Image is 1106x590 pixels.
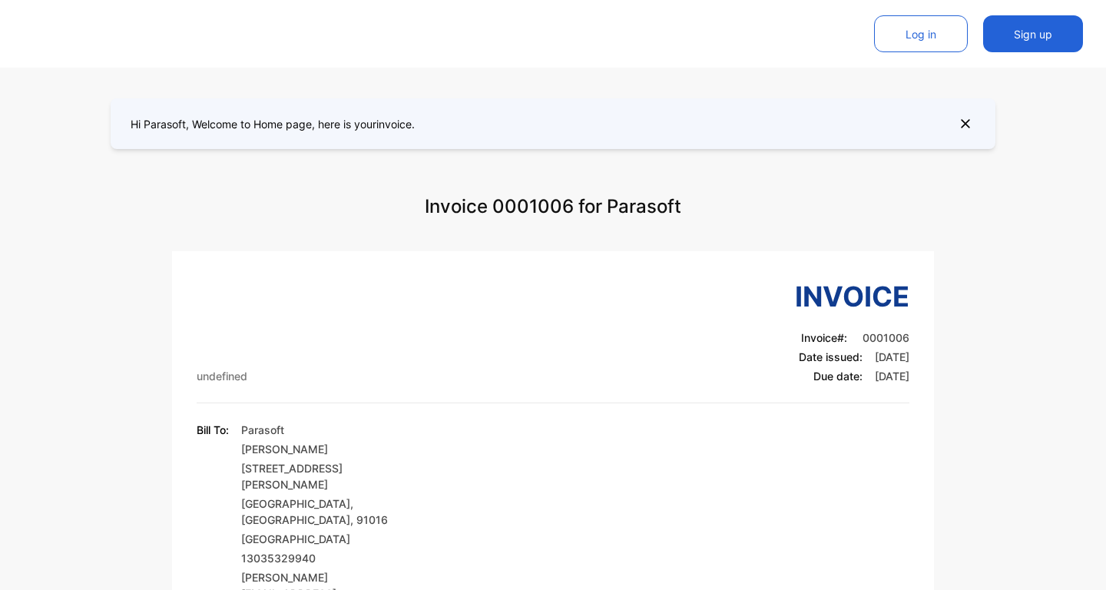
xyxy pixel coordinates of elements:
[425,177,681,236] p: Invoice 0001006 for Parasoft
[241,460,406,492] p: [STREET_ADDRESS][PERSON_NAME]
[131,116,415,132] p: Hi Parasoft, Welcome to Home page, here is your invoice .
[241,496,406,528] p: [GEOGRAPHIC_DATA], [GEOGRAPHIC_DATA], 91016
[241,550,406,566] p: 13035329940
[813,370,863,383] span: Due date:
[863,331,909,344] span: 0001006
[795,276,909,317] h3: Invoice
[875,370,909,383] span: [DATE]
[983,15,1083,52] button: Sign up
[241,441,406,457] p: [PERSON_NAME]
[197,422,229,438] p: Bill To:
[875,350,909,363] span: [DATE]
[241,531,406,547] p: [GEOGRAPHIC_DATA]
[241,422,406,438] p: Parasoft
[197,368,247,384] p: undefined
[801,331,850,344] span: Invoice #:
[799,350,863,363] span: Date issued:
[874,15,968,52] button: Log in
